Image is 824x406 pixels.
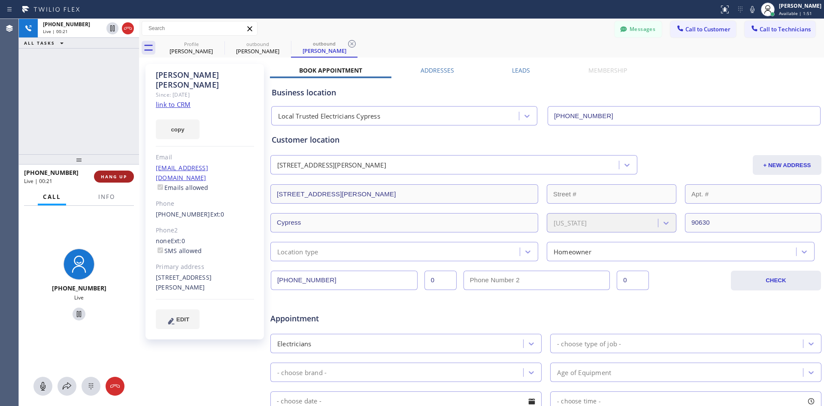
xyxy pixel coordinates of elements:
label: Emails allowed [156,183,209,192]
label: Addresses [421,66,454,74]
span: [PHONE_NUMBER] [52,284,106,292]
div: - choose type of job - [557,339,621,348]
div: outbound [225,41,290,47]
input: Phone Number 2 [463,271,610,290]
span: Live | 00:21 [43,28,68,34]
input: Street # [547,184,676,204]
button: Hold Customer [106,22,118,34]
div: - choose brand - [277,367,327,377]
div: Nikki Howell [292,38,357,57]
span: Ext: 0 [210,210,224,218]
span: EDIT [176,316,189,323]
span: Call to Technicians [760,25,811,33]
button: Hold Customer [73,308,85,321]
button: Open directory [58,377,76,396]
button: Info [93,189,120,205]
div: Email [156,153,254,162]
button: Mute [33,377,52,396]
div: Since: [DATE] [156,90,254,100]
input: Phone Number [548,106,821,125]
div: Primary address [156,262,254,272]
button: Call [38,189,66,205]
div: [PERSON_NAME] [159,47,224,55]
button: Open dialpad [82,377,100,396]
button: Hang up [122,22,134,34]
span: Ext: 0 [171,237,185,245]
button: Messages [615,21,662,37]
div: Business location [272,87,820,98]
span: Call [43,193,61,201]
input: Emails allowed [158,184,163,190]
input: Apt. # [685,184,821,204]
input: Ext. [424,271,457,290]
input: SMS allowed [158,247,163,253]
div: [STREET_ADDRESS][PERSON_NAME] [277,160,386,170]
input: ZIP [685,213,821,232]
span: [PHONE_NUMBER] [24,168,79,177]
span: Live | 00:21 [24,177,52,185]
div: Phone [156,199,254,209]
button: Call to Technicians [745,21,815,37]
div: [PERSON_NAME] [292,47,357,55]
div: none [156,236,254,256]
span: ALL TASKS [24,40,55,46]
label: Leads [512,66,530,74]
a: [EMAIL_ADDRESS][DOMAIN_NAME] [156,164,208,182]
span: Call to Customer [685,25,730,33]
button: Mute [746,3,758,15]
div: Location type [277,247,318,256]
div: Profile [159,41,224,47]
a: link to CRM [156,100,191,109]
span: HANG UP [101,174,127,180]
span: Appointment [270,313,453,324]
div: Phone2 [156,226,254,235]
span: Live [74,294,84,301]
div: Local Trusted Electricians Cypress [278,111,380,121]
div: Customer location [272,134,820,146]
button: CHECK [731,271,821,290]
label: SMS allowed [156,247,202,255]
div: [PERSON_NAME] [PERSON_NAME] [156,70,254,90]
button: copy [156,119,200,139]
input: Phone Number [271,271,418,290]
div: [STREET_ADDRESS][PERSON_NAME] [156,273,254,293]
button: ALL TASKS [19,38,72,48]
span: [PHONE_NUMBER] [43,21,90,28]
div: outbound [292,40,357,47]
button: Hang up [106,377,124,396]
input: Search [142,21,257,35]
span: - choose time - [557,397,601,405]
label: Membership [588,66,627,74]
button: Call to Customer [670,21,736,37]
div: Electricians [277,339,311,348]
div: Homeowner [554,247,591,256]
span: Available | 1:51 [779,10,812,16]
div: Age of Equipment [557,367,611,377]
input: Ext. 2 [617,271,649,290]
button: EDIT [156,309,200,329]
button: + NEW ADDRESS [753,155,821,175]
div: [PERSON_NAME] [779,2,821,9]
input: Address [270,184,538,204]
div: [PERSON_NAME] [225,47,290,55]
a: [PHONE_NUMBER] [156,210,210,218]
div: Ron Stevens [159,38,224,58]
label: Book Appointment [299,66,362,74]
button: HANG UP [94,171,134,183]
span: Info [98,193,115,201]
div: Nikki Howell [225,38,290,58]
input: City [270,213,538,232]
